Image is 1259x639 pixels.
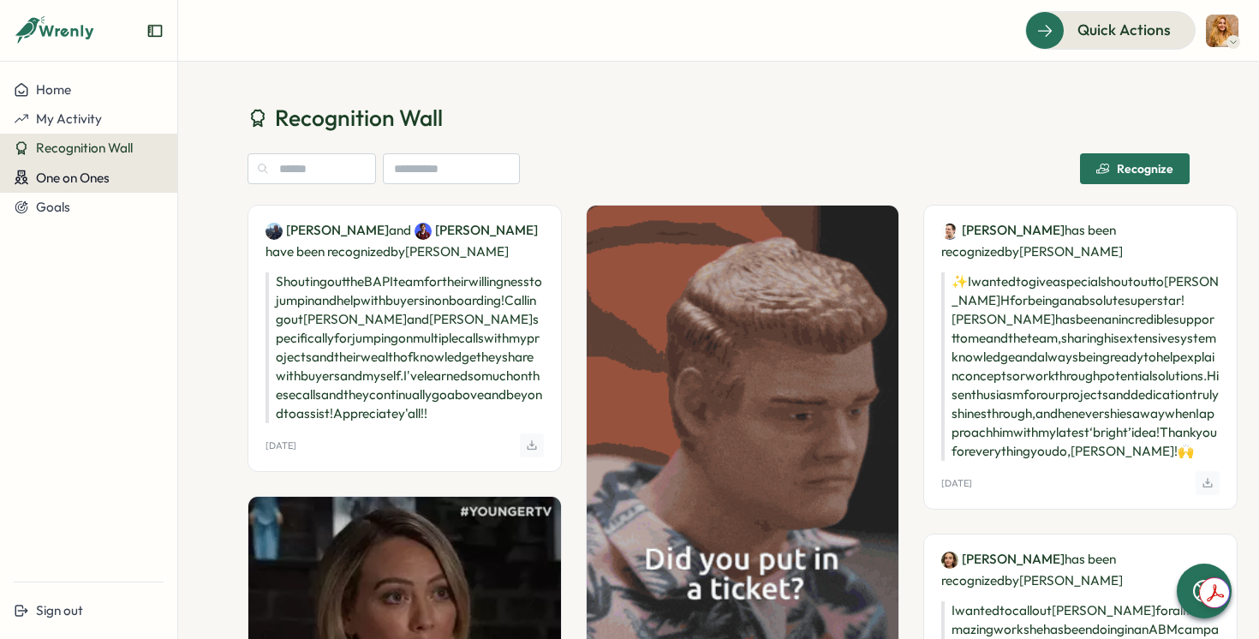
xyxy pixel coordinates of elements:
p: [DATE] [941,478,972,489]
span: My Activity [36,110,102,127]
img: Chris Hogben [941,223,958,240]
a: Sarah Rutter[PERSON_NAME] [941,550,1065,569]
p: [DATE] [266,440,296,451]
div: Recognize [1096,162,1173,176]
p: Shouting out the BAPI team for their willingness to jump in and help with buyers in onboarding! C... [266,272,544,423]
p: has been recognized by [PERSON_NAME] [941,219,1220,262]
span: Quick Actions [1077,19,1171,41]
img: Sarah Rutter [941,552,958,569]
a: Henry Dennis[PERSON_NAME] [415,221,538,240]
img: Alex Marshall [266,223,283,240]
a: Alex Marshall[PERSON_NAME] [266,221,389,240]
span: Recognition Wall [275,103,443,133]
p: ✨ I wanted to give a special shoutout to [PERSON_NAME] H for being an absolute superstar! [PERSON... [941,272,1220,461]
span: Home [36,81,71,98]
a: Chris Hogben[PERSON_NAME] [941,221,1065,240]
p: has been recognized by [PERSON_NAME] [941,548,1220,591]
span: Sign out [36,602,83,618]
button: Expand sidebar [146,22,164,39]
p: have been recognized by [PERSON_NAME] [266,219,544,262]
button: Quick Actions [1025,11,1196,49]
span: One on Ones [36,170,110,186]
span: Recognition Wall [36,140,133,156]
span: Goals [36,199,70,215]
img: Lucy Bird [1206,15,1238,47]
button: Recognize [1080,153,1190,184]
span: and [389,221,411,240]
img: Henry Dennis [415,223,432,240]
